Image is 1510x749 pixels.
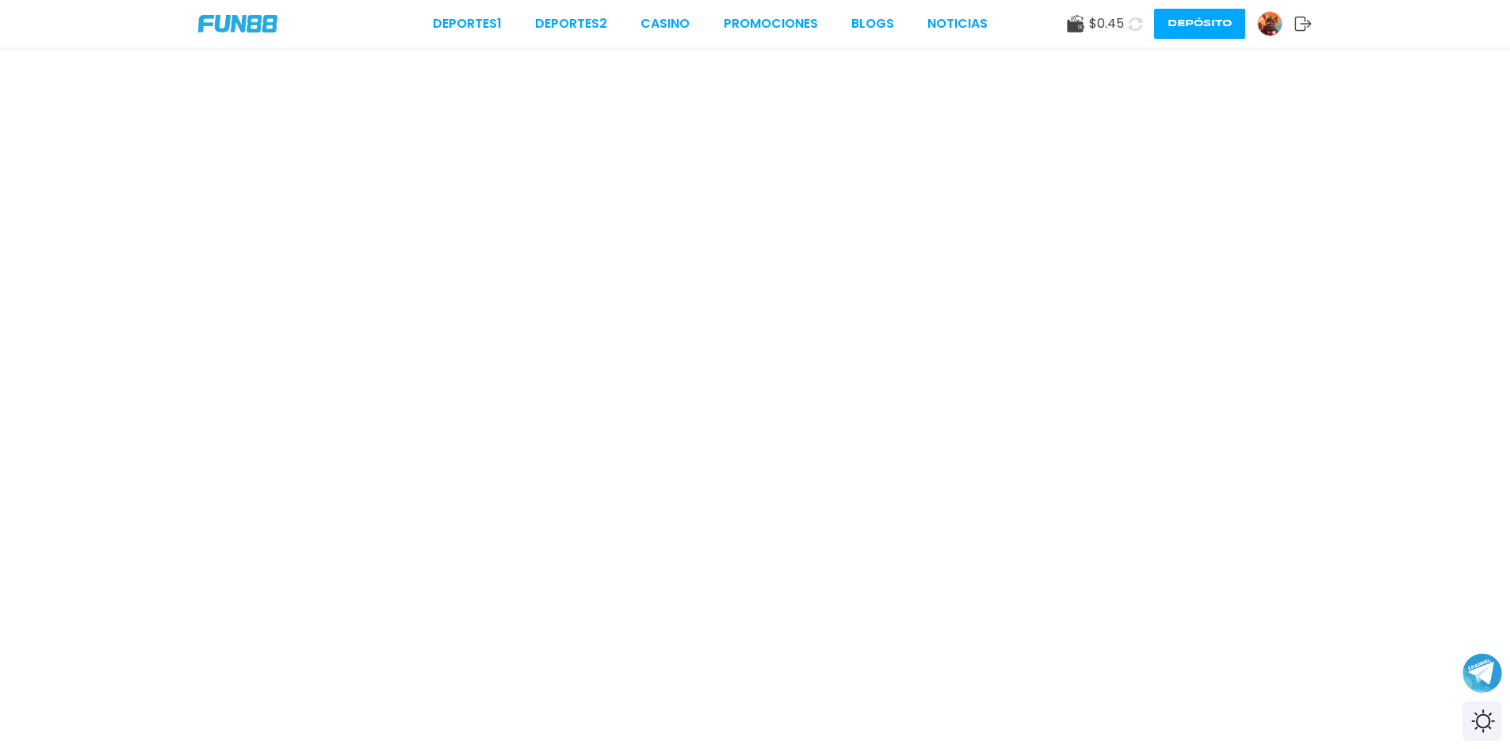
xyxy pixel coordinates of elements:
[1154,9,1245,39] button: Depósito
[433,14,502,33] a: Deportes1
[1258,12,1282,36] img: Avatar
[198,15,277,32] img: Company Logo
[1089,14,1124,33] span: $ 0.45
[1257,11,1294,36] a: Avatar
[535,14,607,33] a: Deportes2
[1462,701,1502,741] div: Switch theme
[851,14,894,33] a: BLOGS
[640,14,690,33] a: CASINO
[1462,652,1502,694] button: Join telegram channel
[927,14,988,33] a: NOTICIAS
[724,14,818,33] a: Promociones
